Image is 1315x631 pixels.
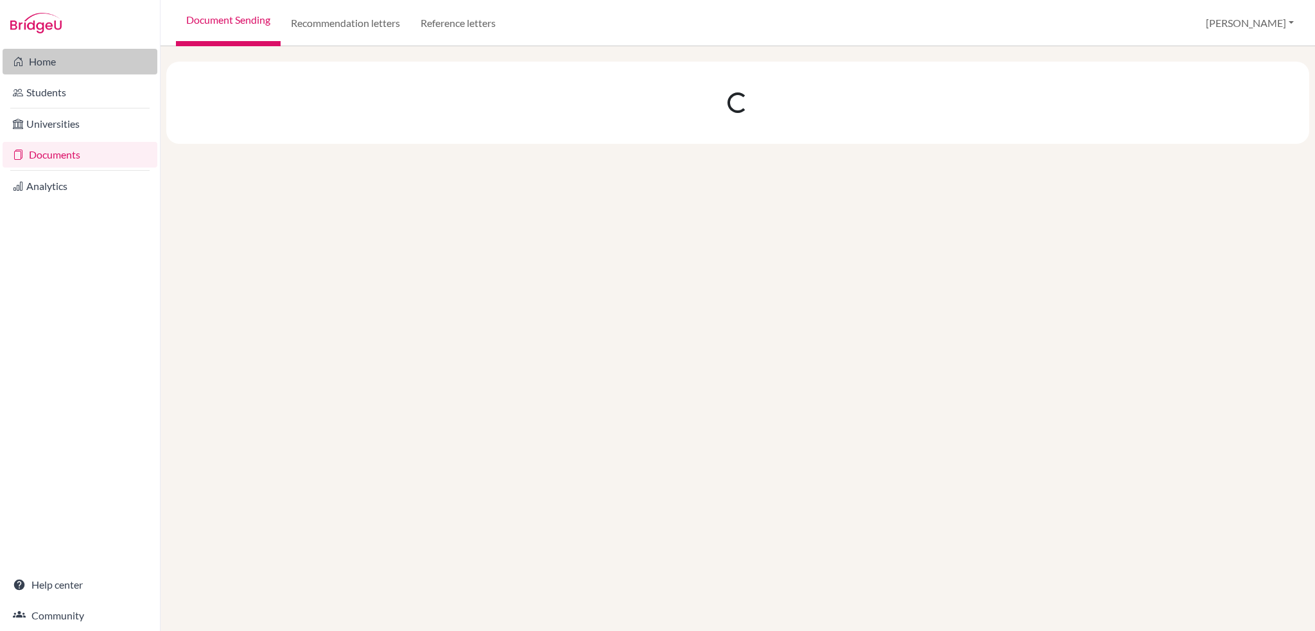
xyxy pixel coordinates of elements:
[3,49,157,74] a: Home
[3,80,157,105] a: Students
[3,111,157,137] a: Universities
[3,603,157,628] a: Community
[3,142,157,168] a: Documents
[3,173,157,199] a: Analytics
[10,13,62,33] img: Bridge-U
[3,572,157,598] a: Help center
[1200,11,1300,35] button: [PERSON_NAME]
